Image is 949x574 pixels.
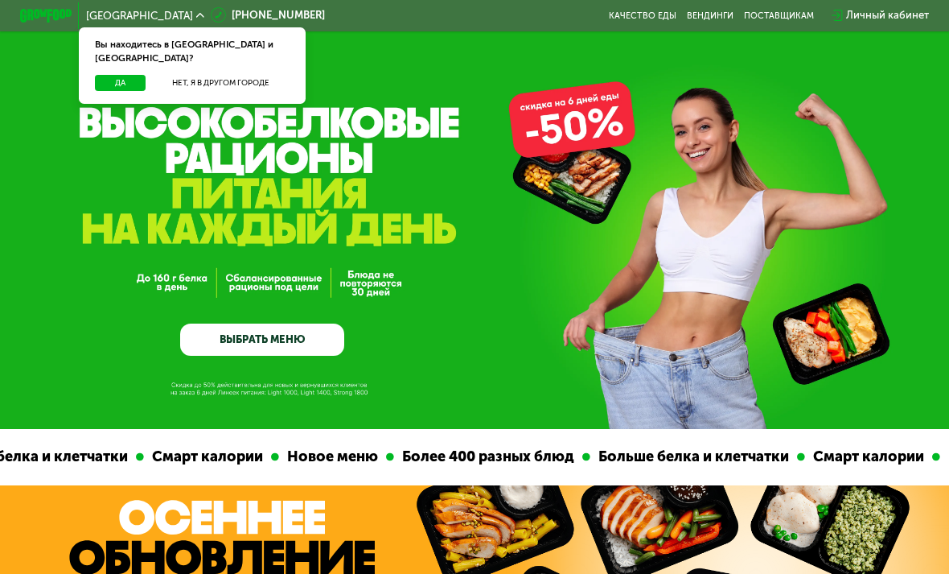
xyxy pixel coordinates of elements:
[180,324,344,357] a: ВЫБРАТЬ МЕНЮ
[744,10,814,21] div: поставщикам
[687,10,733,21] a: Вендинги
[151,75,290,91] button: Нет, я в другом городе
[846,7,929,23] div: Личный кабинет
[589,446,795,469] div: Больше белка и клетчатки
[86,10,193,21] span: [GEOGRAPHIC_DATA]
[277,446,384,469] div: Новое меню
[392,446,581,469] div: Более 400 разных блюд
[142,446,269,469] div: Смарт калории
[211,7,325,23] a: [PHONE_NUMBER]
[803,446,931,469] div: Смарт калории
[79,27,306,75] div: Вы находитесь в [GEOGRAPHIC_DATA] и [GEOGRAPHIC_DATA]?
[609,10,676,21] a: Качество еды
[95,75,146,91] button: Да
